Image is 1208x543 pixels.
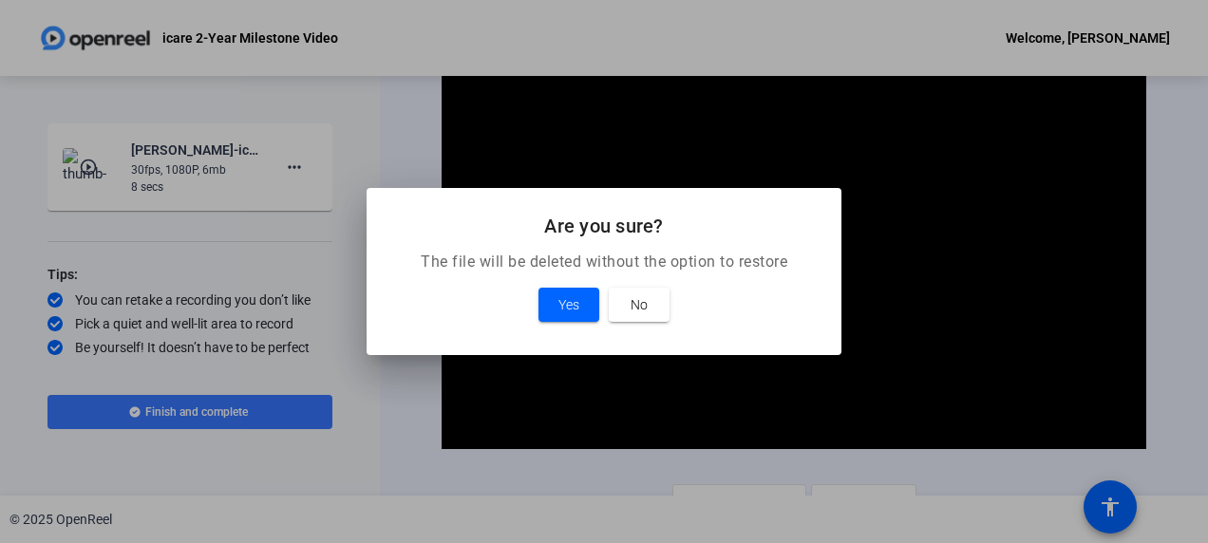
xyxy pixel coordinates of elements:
[389,251,819,273] p: The file will be deleted without the option to restore
[631,293,648,316] span: No
[558,293,579,316] span: Yes
[389,211,819,241] h2: Are you sure?
[609,288,670,322] button: No
[538,288,599,322] button: Yes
